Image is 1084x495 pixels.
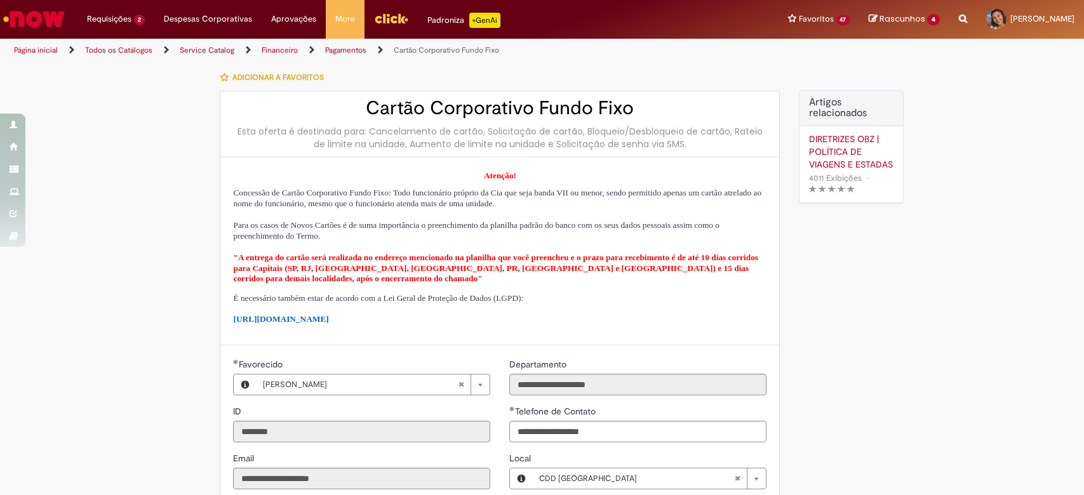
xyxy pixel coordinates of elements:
[864,169,872,187] span: •
[263,374,458,395] span: [PERSON_NAME]
[1010,13,1074,24] span: [PERSON_NAME]
[374,9,408,28] img: click_logo_yellow_360x200.png
[234,374,257,395] button: Favorecido, Visualizar este registro Isabela Ramos Lima
[509,359,569,370] span: Somente leitura - Departamento
[232,72,324,82] span: Adicionar a Favoritos
[233,405,244,418] label: Somente leitura - ID
[836,15,850,25] span: 47
[233,253,758,283] span: "A entrega do cartão será realizada no endereço mencionado na planilha que você preencheu e o pra...
[233,98,766,119] h2: Cartão Corporativo Fundo Fixo
[335,13,355,25] span: More
[233,421,490,442] input: ID
[233,293,523,303] span: É necessário também estar de acordo com a Lei Geral de Proteção de Dados (LGPD):
[869,13,940,25] a: Rascunhos
[927,14,940,25] span: 4
[233,220,719,241] span: Para os casos de Novos Cartões é de suma importância o preenchimento da planilha padrão do banco ...
[533,468,766,489] a: CDD [GEOGRAPHIC_DATA]Limpar campo Local
[233,406,244,417] span: Somente leitura - ID
[85,45,152,55] a: Todos os Catálogos
[510,468,533,489] button: Local, Visualizar este registro CDD Ribeirão Preto
[809,97,893,119] h3: Artigos relacionados
[427,13,500,28] div: Padroniza
[509,406,515,411] span: Obrigatório Preenchido
[509,421,766,442] input: Telefone de Contato
[484,171,516,180] span: Atenção!
[799,13,834,25] span: Favoritos
[728,468,747,489] abbr: Limpar campo Local
[233,314,328,324] a: [URL][DOMAIN_NAME]
[809,173,862,183] span: 4011 Exibições
[271,13,316,25] span: Aprovações
[220,64,331,91] button: Adicionar a Favoritos
[262,45,298,55] a: Financeiro
[452,374,471,395] abbr: Limpar campo Favorecido
[134,15,145,25] span: 2
[180,45,234,55] a: Service Catalog
[233,452,257,465] label: Somente leitura - Email
[539,468,734,489] span: CDD [GEOGRAPHIC_DATA]
[14,45,58,55] a: Página inicial
[509,374,766,395] input: Departamento
[325,45,366,55] a: Pagamentos
[233,468,490,489] input: Email
[10,39,713,62] ul: Trilhas de página
[880,13,925,25] span: Rascunhos
[164,13,252,25] span: Despesas Corporativas
[257,374,490,395] a: [PERSON_NAME]Limpar campo Favorecido
[394,45,499,55] a: Cartão Corporativo Fundo Fixo
[233,359,239,364] span: Obrigatório Preenchido
[233,125,766,150] div: Esta oferta é destinada para: Cancelamento de cartão, Solicitação de cartão, Bloqueio/Desbloqueio...
[469,13,500,28] p: +GenAi
[87,13,131,25] span: Requisições
[515,406,598,417] span: Telefone de Contato
[233,188,761,208] span: Concessão de Cartão Corporativo Fundo Fixo: Todo funcionário próprio da Cia que seja banda VII ou...
[809,133,893,171] a: DIRETRIZES OBZ | POLÍTICA DE VIAGENS E ESTADAS
[509,358,569,371] label: Somente leitura - Departamento
[1,6,67,32] img: ServiceNow
[509,452,533,464] span: Local
[239,359,285,370] span: Necessários - Favorecido
[233,452,257,464] span: Somente leitura - Email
